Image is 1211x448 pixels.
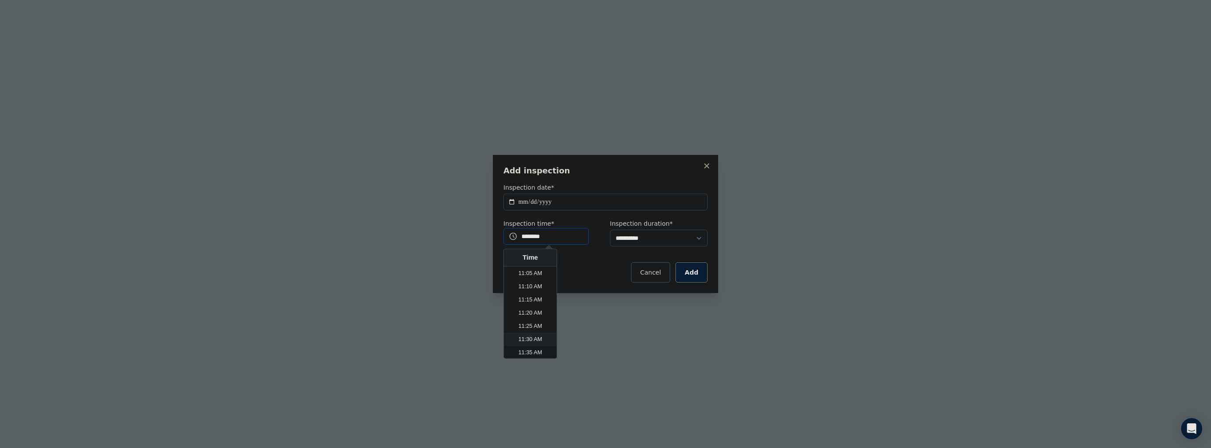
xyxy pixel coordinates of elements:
[504,280,557,293] li: 11:10 AM
[610,219,673,228] label: Inspection duration*
[504,267,557,359] ul: Time
[504,267,557,280] li: 11:05 AM
[504,346,557,359] li: 11:35 AM
[503,165,708,176] h3: Add inspection
[631,262,670,283] button: Cancel
[504,333,557,346] li: 11:30 AM
[504,319,557,333] li: 11:25 AM
[1181,418,1202,439] div: Open Intercom Messenger
[675,262,708,283] button: Add
[506,253,554,263] div: Time
[503,219,554,228] label: Inspection time*
[504,306,557,319] li: 11:20 AM
[504,293,557,306] li: 11:15 AM
[503,183,554,192] label: Inspection date*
